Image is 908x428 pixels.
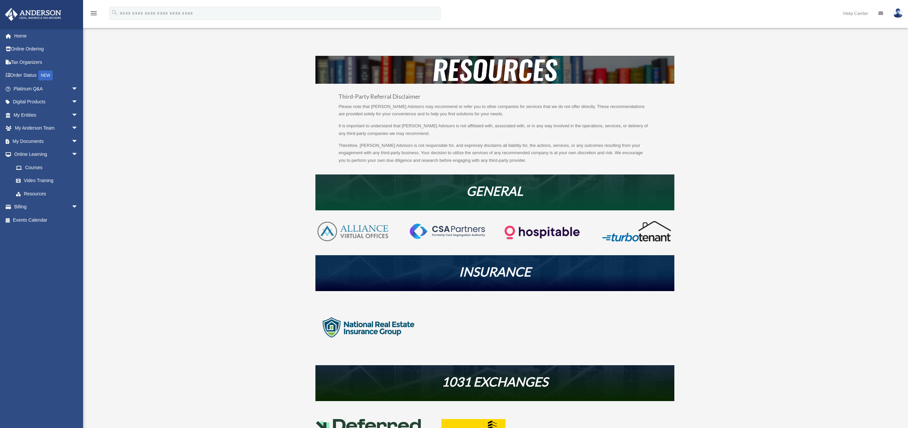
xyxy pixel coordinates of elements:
[5,43,88,56] a: Online Ordering
[111,9,118,16] i: search
[5,69,88,82] a: Order StatusNEW
[5,213,88,227] a: Events Calendar
[315,301,422,354] img: logo-nreig
[459,264,531,279] em: INSURANCE
[5,108,88,122] a: My Entitiesarrow_drop_down
[315,220,390,243] img: AVO-logo-1-color
[71,135,85,148] span: arrow_drop_down
[38,70,53,80] div: NEW
[315,56,674,84] img: resources-header
[5,200,88,214] a: Billingarrow_drop_down
[339,142,651,164] p: Therefore, [PERSON_NAME] Advisors is not responsible for, and expressly disclaims all liability f...
[90,12,98,17] a: menu
[90,9,98,17] i: menu
[466,183,523,198] em: GENERAL
[71,148,85,161] span: arrow_drop_down
[339,122,651,142] p: It is important to understand that [PERSON_NAME] Advisors is not affiliated with, associated with...
[442,374,548,389] em: 1031 EXCHANGES
[5,148,88,161] a: Online Learningarrow_drop_down
[9,161,88,174] a: Courses
[71,122,85,135] span: arrow_drop_down
[5,122,88,135] a: My Anderson Teamarrow_drop_down
[339,94,651,103] h3: Third-Party Referral Disclaimer
[505,220,579,245] img: Logo-transparent-dark
[5,55,88,69] a: Tax Organizers
[410,224,485,239] img: CSA-partners-Formerly-Cost-Segregation-Authority
[71,82,85,96] span: arrow_drop_down
[5,29,88,43] a: Home
[71,108,85,122] span: arrow_drop_down
[5,95,88,109] a: Digital Productsarrow_drop_down
[3,8,63,21] img: Anderson Advisors Platinum Portal
[5,82,88,95] a: Platinum Q&Aarrow_drop_down
[339,103,651,123] p: Please note that [PERSON_NAME] Advisors may recommend or refer you to other companies for service...
[9,187,85,200] a: Resources
[5,135,88,148] a: My Documentsarrow_drop_down
[599,220,674,242] img: turbotenant
[893,8,903,18] img: User Pic
[9,174,88,187] a: Video Training
[71,95,85,109] span: arrow_drop_down
[71,200,85,214] span: arrow_drop_down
